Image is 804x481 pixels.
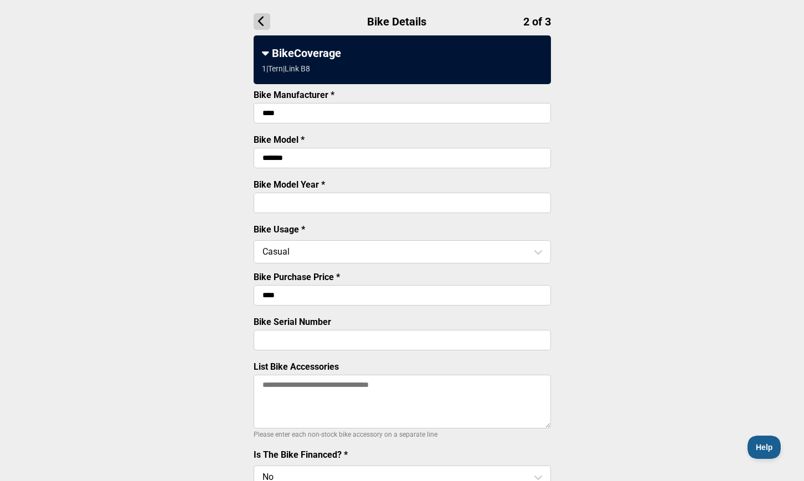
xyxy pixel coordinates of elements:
[254,272,340,282] label: Bike Purchase Price *
[262,64,310,73] div: 1 | Tern | Link B8
[748,436,782,459] iframe: Toggle Customer Support
[523,15,551,28] span: 2 of 3
[254,135,305,145] label: Bike Model *
[254,428,551,441] p: Please enter each non-stock bike accessory on a separate line
[262,46,543,60] div: BikeCoverage
[254,361,339,372] label: List Bike Accessories
[254,90,334,100] label: Bike Manufacturer *
[254,13,551,30] h1: Bike Details
[254,224,305,235] label: Bike Usage *
[254,449,348,460] label: Is The Bike Financed? *
[254,179,325,190] label: Bike Model Year *
[254,317,331,327] label: Bike Serial Number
